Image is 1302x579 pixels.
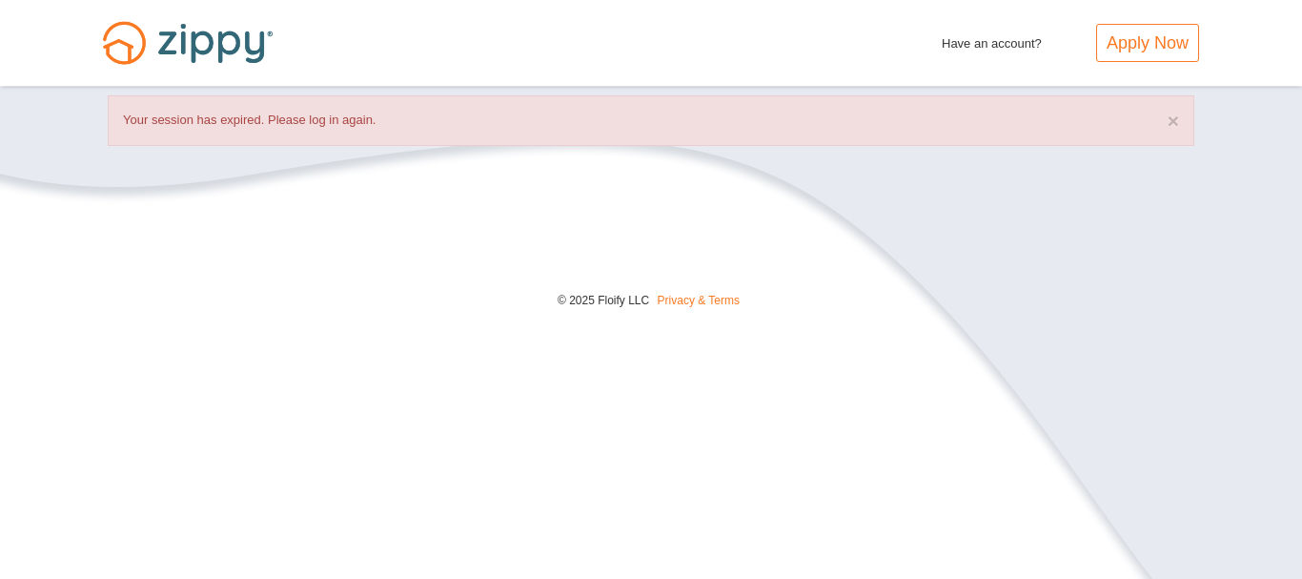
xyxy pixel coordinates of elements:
[1168,111,1179,131] button: ×
[658,294,740,307] a: Privacy & Terms
[942,24,1042,54] span: Have an account?
[108,95,1194,146] div: Your session has expired. Please log in again.
[558,294,649,307] span: © 2025 Floify LLC
[1096,24,1199,62] a: Apply Now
